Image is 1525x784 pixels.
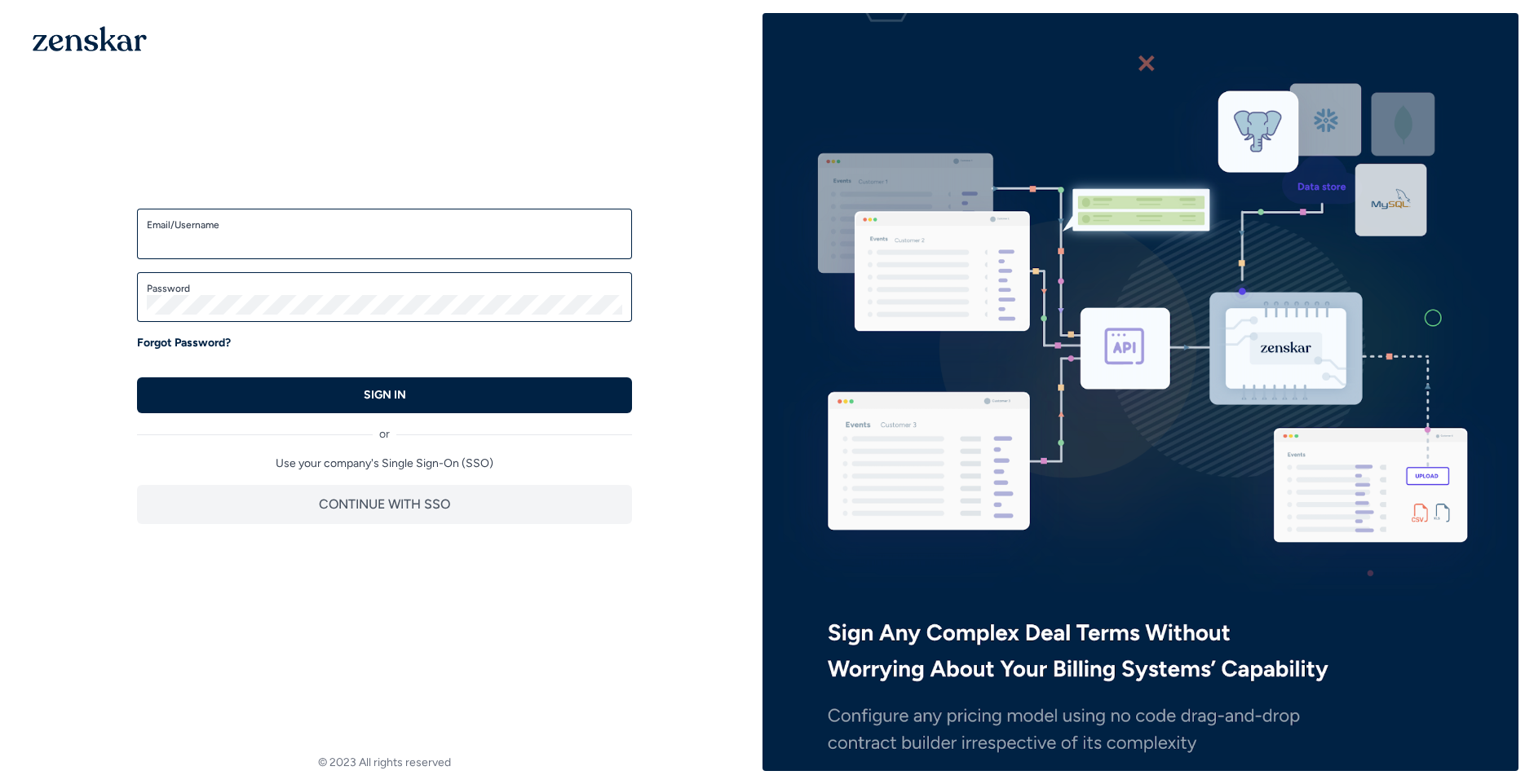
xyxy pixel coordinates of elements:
[137,456,632,472] p: Use your company's Single Sign-On (SSO)
[147,282,622,295] label: Password
[364,387,406,403] p: SIGN IN
[137,377,632,413] button: SIGN IN
[137,335,231,351] a: Forgot Password?
[33,26,147,51] img: 1OGAJ2xQqyY4LXKgY66KYq0eOWRCkrZdAb3gUhuVAqdWPZE9SRJmCz+oDMSn4zDLXe31Ii730ItAGKgCKgCCgCikA4Av8PJUP...
[7,755,762,771] footer: © 2023 All rights reserved
[137,413,632,443] div: or
[137,485,632,524] button: CONTINUE WITH SSO
[147,218,622,231] label: Email/Username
